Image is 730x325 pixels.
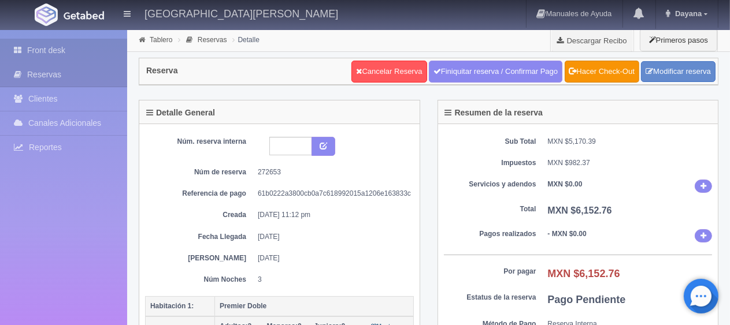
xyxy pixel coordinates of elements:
[230,34,262,45] li: Detalle
[154,253,246,263] dt: [PERSON_NAME]
[146,109,215,117] h4: Detalle General
[548,180,583,188] b: MXN $0.00
[150,302,194,310] b: Habitación 1:
[565,61,639,83] a: Hacer Check-Out
[154,189,246,199] dt: Referencia de pago
[548,230,587,238] b: - MXN $0.00
[548,206,612,215] b: MXN $6,152.76
[444,137,536,147] dt: Sub Total
[35,3,58,26] img: Getabed
[258,253,405,263] dd: [DATE]
[445,109,543,117] h4: Resumen de la reserva
[154,275,246,285] dt: Núm Noches
[429,61,562,83] a: Finiquitar reserva / Confirmar Pago
[444,229,536,239] dt: Pagos realizados
[548,137,713,147] dd: MXN $5,170.39
[548,158,713,168] dd: MXN $982.37
[551,29,633,52] a: Descargar Recibo
[198,36,227,44] a: Reservas
[258,275,405,285] dd: 3
[258,167,405,177] dd: 272653
[258,210,405,220] dd: [DATE] 11:12 pm
[258,189,405,199] dd: 61b0222a3800cb0a7c618992015a1206e163833c
[548,294,626,305] b: Pago Pendiente
[258,232,405,242] dd: [DATE]
[154,210,246,220] dt: Creada
[548,268,620,279] b: MXN $6,152.76
[672,9,702,18] span: Dayana
[640,29,717,51] button: Primeros pasos
[144,6,338,20] h4: [GEOGRAPHIC_DATA][PERSON_NAME]
[351,61,427,83] a: Cancelar Reserva
[154,167,246,177] dt: Núm de reserva
[150,36,172,44] a: Tablero
[64,11,104,20] img: Getabed
[444,204,536,214] dt: Total
[146,66,178,75] h4: Reserva
[215,296,414,316] th: Premier Doble
[154,137,246,147] dt: Núm. reserva interna
[444,293,536,302] dt: Estatus de la reserva
[444,158,536,168] dt: Impuestos
[444,180,536,189] dt: Servicios y adendos
[444,267,536,277] dt: Por pagar
[154,232,246,242] dt: Fecha Llegada
[641,61,716,83] a: Modificar reserva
